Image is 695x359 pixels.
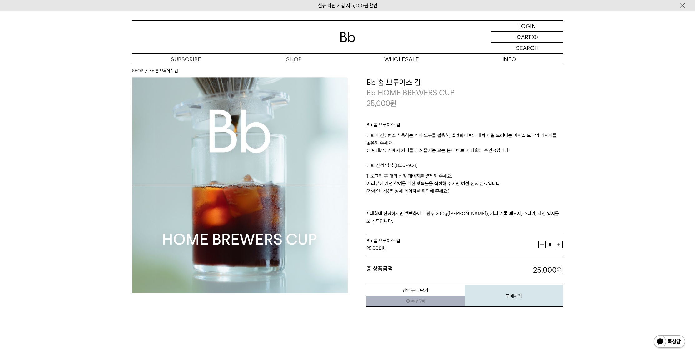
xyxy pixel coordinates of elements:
strong: 25,000 [533,265,563,275]
a: LOGIN [491,21,563,32]
p: CART [517,32,531,42]
a: 신규 회원 가입 시 3,000원 할인 [318,3,377,8]
img: 카카오톡 채널 1:1 채팅 버튼 [653,335,686,350]
dt: 총 상품금액 [366,265,465,276]
strong: 25,000 [366,245,382,251]
button: 구매하기 [465,285,563,307]
p: SEARCH [516,43,539,53]
li: Bb 홈 브루어스 컵 [149,68,178,74]
p: (0) [531,32,538,42]
p: Bb 홈 브루어스 컵 [366,121,563,132]
p: WHOLESALE [348,54,455,65]
img: 로고 [340,32,355,42]
span: Bb 홈 브루어스 컵 [366,238,400,244]
p: 25,000 [366,98,397,109]
button: 증가 [555,241,563,248]
img: Bb 홈 브루어스 컵 [132,77,348,293]
p: INFO [455,54,563,65]
a: CART (0) [491,32,563,43]
span: 원 [390,99,397,108]
b: 원 [557,265,563,275]
a: SUBSCRIBE [132,54,240,65]
p: 대회 미션 : 평소 사용하는 커피 도구를 활용해, 벨벳화이트의 매력이 잘 드러나는 아이스 브루잉 레시피를 공유해 주세요. 참여 대상 : 집에서 커피를 내려 즐기는 모든 분이 ... [366,132,563,162]
h3: Bb 홈 브루어스 컵 [366,77,563,88]
div: 원 [366,245,538,252]
button: 감소 [538,241,546,248]
button: 장바구니 담기 [366,285,465,296]
p: Bb HOME BREWERS CUP [366,88,563,98]
p: LOGIN [518,21,536,31]
p: 대회 신청 방법 (8.30~9.21) [366,162,563,172]
a: SHOP [132,68,143,74]
a: 새창 [366,296,465,307]
p: 1. 로그인 후 대회 신청 페이지를 결제해 주세요. 2. 리뷰에 예선 참여를 위한 항목들을 작성해 주시면 예선 신청 완료입니다. (자세한 내용은 상세 페이지를 확인해 주세요.... [366,172,563,225]
a: SHOP [240,54,348,65]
